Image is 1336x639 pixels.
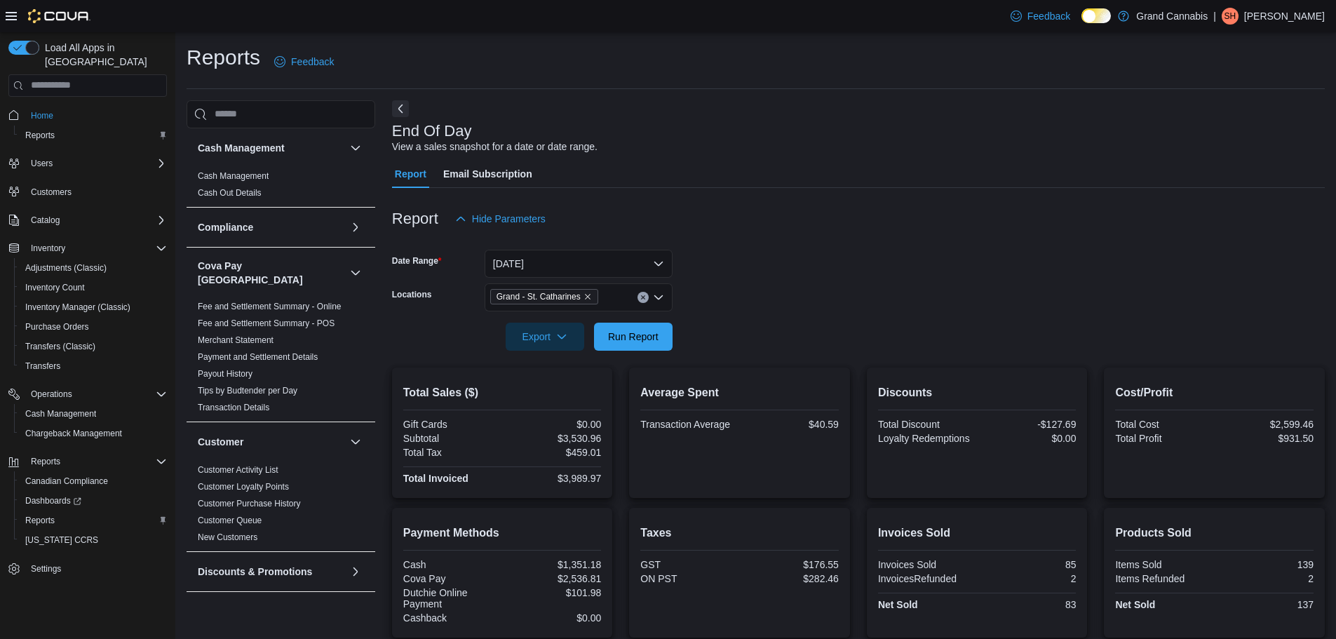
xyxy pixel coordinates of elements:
a: Cash Out Details [198,188,262,198]
span: Reports [20,512,167,529]
div: Items Refunded [1115,573,1211,584]
span: Purchase Orders [20,318,167,335]
button: Remove Grand - St. Catharines from selection in this group [583,292,592,301]
p: | [1213,8,1216,25]
button: Reports [3,452,173,471]
a: Feedback [269,48,339,76]
div: InvoicesRefunded [878,573,974,584]
a: Fee and Settlement Summary - POS [198,318,335,328]
a: Merchant Statement [198,335,274,345]
span: Reports [20,127,167,144]
span: Chargeback Management [25,428,122,439]
span: Report [395,160,426,188]
span: Customer Activity List [198,464,278,476]
span: Canadian Compliance [20,473,167,490]
a: Chargeback Management [20,425,128,442]
div: 139 [1217,559,1314,570]
div: Transaction Average [640,419,736,430]
span: Cash Management [25,408,96,419]
button: Reports [14,126,173,145]
button: Export [506,323,584,351]
span: Transfers [20,358,167,375]
span: Operations [31,389,72,400]
span: Feedback [1027,9,1070,23]
button: Cova Pay [GEOGRAPHIC_DATA] [347,264,364,281]
div: $3,530.96 [505,433,601,444]
span: Washington CCRS [20,532,167,549]
button: Inventory Count [14,278,173,297]
span: Merchant Statement [198,335,274,346]
button: Transfers [14,356,173,376]
a: Reports [20,512,60,529]
span: Inventory [31,243,65,254]
button: Transfers (Classic) [14,337,173,356]
div: 2 [980,573,1076,584]
a: Canadian Compliance [20,473,114,490]
h1: Reports [187,43,260,72]
span: Users [31,158,53,169]
span: Hide Parameters [472,212,546,226]
span: Payment and Settlement Details [198,351,318,363]
span: Chargeback Management [20,425,167,442]
span: Adjustments (Classic) [25,262,107,274]
span: Dashboards [25,495,81,506]
span: Cash Out Details [198,187,262,199]
button: Cash Management [198,141,344,155]
span: Customers [25,183,167,201]
h3: Compliance [198,220,253,234]
a: Settings [25,560,67,577]
img: Cova [28,9,90,23]
button: Discounts & Promotions [347,563,364,580]
a: Customer Activity List [198,465,278,475]
button: Next [392,100,409,117]
button: Purchase Orders [14,317,173,337]
button: Finance [347,603,364,620]
button: [DATE] [485,250,673,278]
h2: Average Spent [640,384,839,401]
h2: Taxes [640,525,839,542]
span: Cash Management [198,170,269,182]
a: Cash Management [20,405,102,422]
div: 137 [1217,599,1314,610]
div: -$127.69 [980,419,1076,430]
span: Run Report [608,330,659,344]
button: Inventory [25,240,71,257]
a: Home [25,107,59,124]
button: Users [25,155,58,172]
div: $2,536.81 [505,573,601,584]
span: [US_STATE] CCRS [25,534,98,546]
span: Fee and Settlement Summary - Online [198,301,342,312]
div: $3,989.97 [505,473,601,484]
a: Customer Queue [198,516,262,525]
a: Feedback [1005,2,1076,30]
button: Home [3,105,173,126]
button: Chargeback Management [14,424,173,443]
a: Inventory Count [20,279,90,296]
span: Transaction Details [198,402,269,413]
button: Finance [198,605,344,619]
a: Tips by Budtender per Day [198,386,297,396]
span: New Customers [198,532,257,543]
a: Adjustments (Classic) [20,260,112,276]
span: Export [514,323,576,351]
h3: Finance [198,605,235,619]
button: Customer [198,435,344,449]
button: Catalog [25,212,65,229]
span: Catalog [31,215,60,226]
span: Feedback [291,55,334,69]
strong: Net Sold [1115,599,1155,610]
div: 83 [980,599,1076,610]
a: Payment and Settlement Details [198,352,318,362]
div: 85 [980,559,1076,570]
span: Cash Management [20,405,167,422]
span: Canadian Compliance [25,476,108,487]
button: Discounts & Promotions [198,565,344,579]
label: Date Range [392,255,442,267]
a: Customer Loyalty Points [198,482,289,492]
button: Operations [3,384,173,404]
span: Inventory Manager (Classic) [25,302,130,313]
button: Canadian Compliance [14,471,173,491]
div: 2 [1217,573,1314,584]
h3: Cova Pay [GEOGRAPHIC_DATA] [198,259,344,287]
div: Total Discount [878,419,974,430]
